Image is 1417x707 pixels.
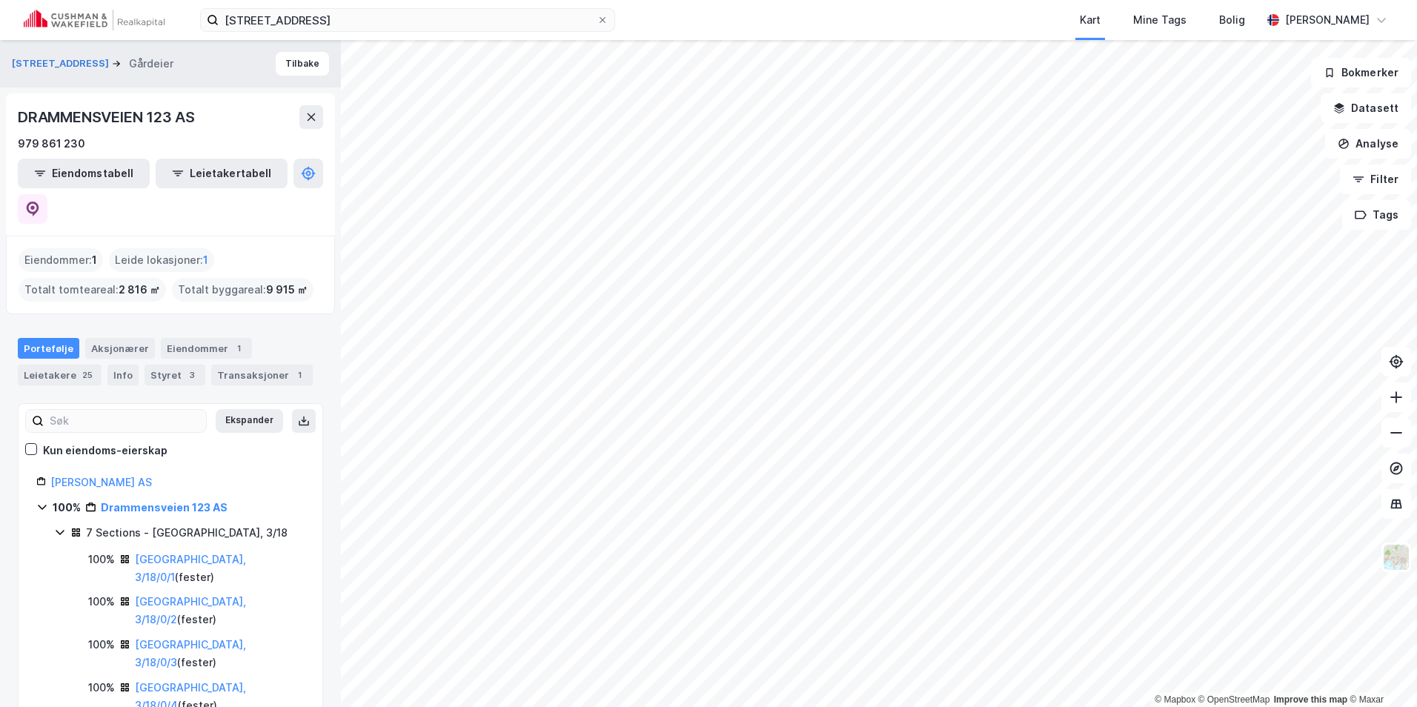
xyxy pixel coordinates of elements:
[135,593,305,628] div: ( fester )
[1321,93,1411,123] button: Datasett
[18,105,198,129] div: DRAMMENSVEIEN 123 AS
[276,52,329,76] button: Tilbake
[18,338,79,359] div: Portefølje
[24,10,165,30] img: cushman-wakefield-realkapital-logo.202ea83816669bd177139c58696a8fa1.svg
[86,524,288,542] div: 7 Sections - [GEOGRAPHIC_DATA], 3/18
[211,365,313,385] div: Transaksjoner
[1343,636,1417,707] div: Kontrollprogram for chat
[85,338,155,359] div: Aksjonærer
[50,476,152,488] a: [PERSON_NAME] AS
[292,368,307,382] div: 1
[266,281,308,299] span: 9 915 ㎡
[109,248,214,272] div: Leide lokasjoner :
[88,679,115,697] div: 100%
[53,499,81,517] div: 100%
[203,251,208,269] span: 1
[156,159,288,188] button: Leietakertabell
[44,410,206,432] input: Søk
[1198,694,1270,705] a: OpenStreetMap
[18,159,150,188] button: Eiendomstabell
[1340,165,1411,194] button: Filter
[231,341,246,356] div: 1
[119,281,160,299] span: 2 816 ㎡
[1311,58,1411,87] button: Bokmerker
[1155,694,1195,705] a: Mapbox
[88,593,115,611] div: 100%
[1342,200,1411,230] button: Tags
[88,551,115,568] div: 100%
[1285,11,1370,29] div: [PERSON_NAME]
[129,55,173,73] div: Gårdeier
[1080,11,1101,29] div: Kart
[1343,636,1417,707] iframe: Chat Widget
[1325,129,1411,159] button: Analyse
[1274,694,1347,705] a: Improve this map
[18,365,102,385] div: Leietakere
[1382,543,1410,571] img: Z
[216,409,283,433] button: Ekspander
[101,501,228,514] a: Drammensveien 123 AS
[185,368,199,382] div: 3
[135,636,305,671] div: ( fester )
[145,365,205,385] div: Styret
[12,56,112,71] button: [STREET_ADDRESS]
[18,135,85,153] div: 979 861 230
[135,595,246,625] a: [GEOGRAPHIC_DATA], 3/18/0/2
[92,251,97,269] span: 1
[19,278,166,302] div: Totalt tomteareal :
[79,368,96,382] div: 25
[172,278,313,302] div: Totalt byggareal :
[1219,11,1245,29] div: Bolig
[161,338,252,359] div: Eiendommer
[1133,11,1187,29] div: Mine Tags
[219,9,597,31] input: Søk på adresse, matrikkel, gårdeiere, leietakere eller personer
[88,636,115,654] div: 100%
[107,365,139,385] div: Info
[19,248,103,272] div: Eiendommer :
[135,638,246,668] a: [GEOGRAPHIC_DATA], 3/18/0/3
[135,553,246,583] a: [GEOGRAPHIC_DATA], 3/18/0/1
[135,551,305,586] div: ( fester )
[43,442,167,459] div: Kun eiendoms-eierskap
